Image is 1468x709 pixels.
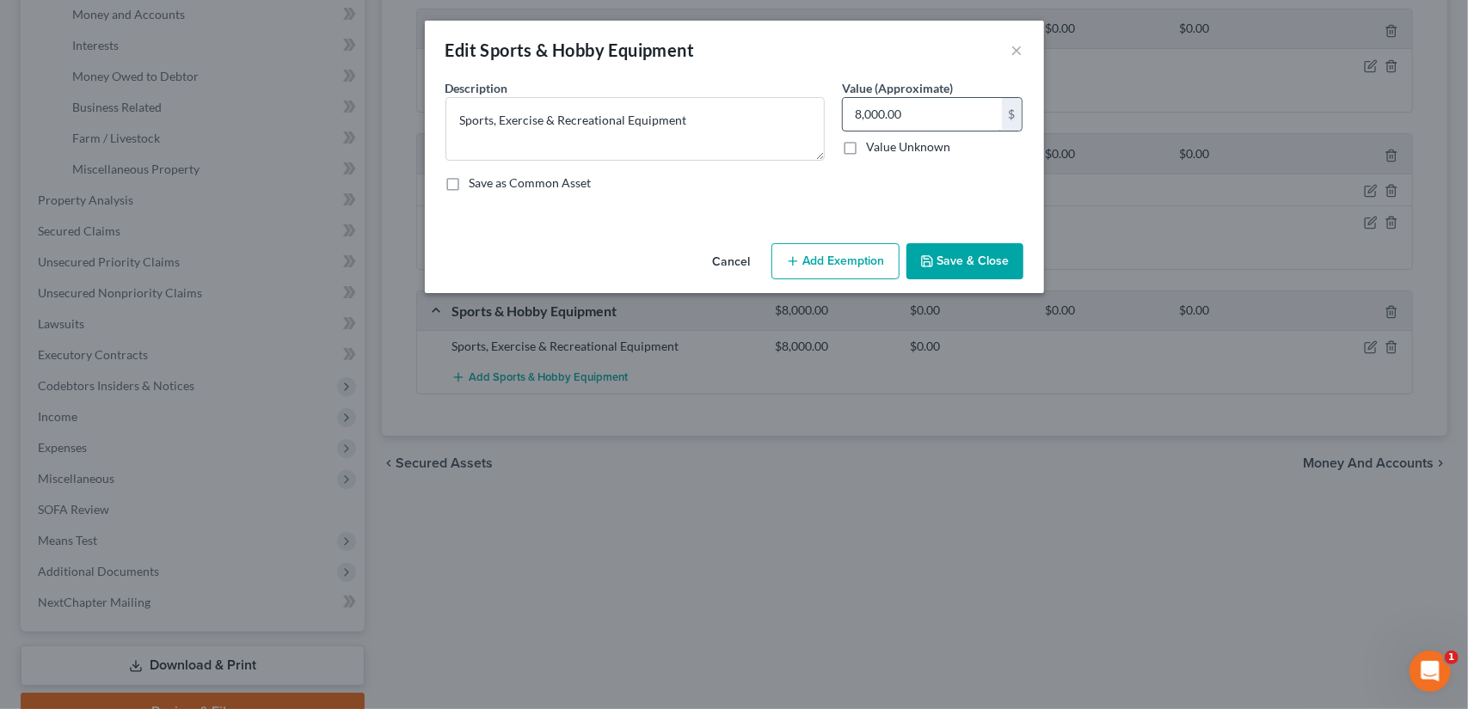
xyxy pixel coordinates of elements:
div: Edit Sports & Hobby Equipment [445,38,695,62]
div: $ [1002,98,1023,131]
input: 0.00 [843,98,1002,131]
button: Cancel [699,245,765,279]
button: × [1011,40,1023,60]
button: Save & Close [906,243,1023,279]
span: Description [445,81,508,95]
button: Add Exemption [771,243,900,279]
label: Value Unknown [866,138,950,156]
label: Save as Common Asset [470,174,592,192]
span: 1 [1445,651,1459,664]
iframe: Intercom live chat [1410,651,1451,692]
label: Value (Approximate) [842,79,953,97]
